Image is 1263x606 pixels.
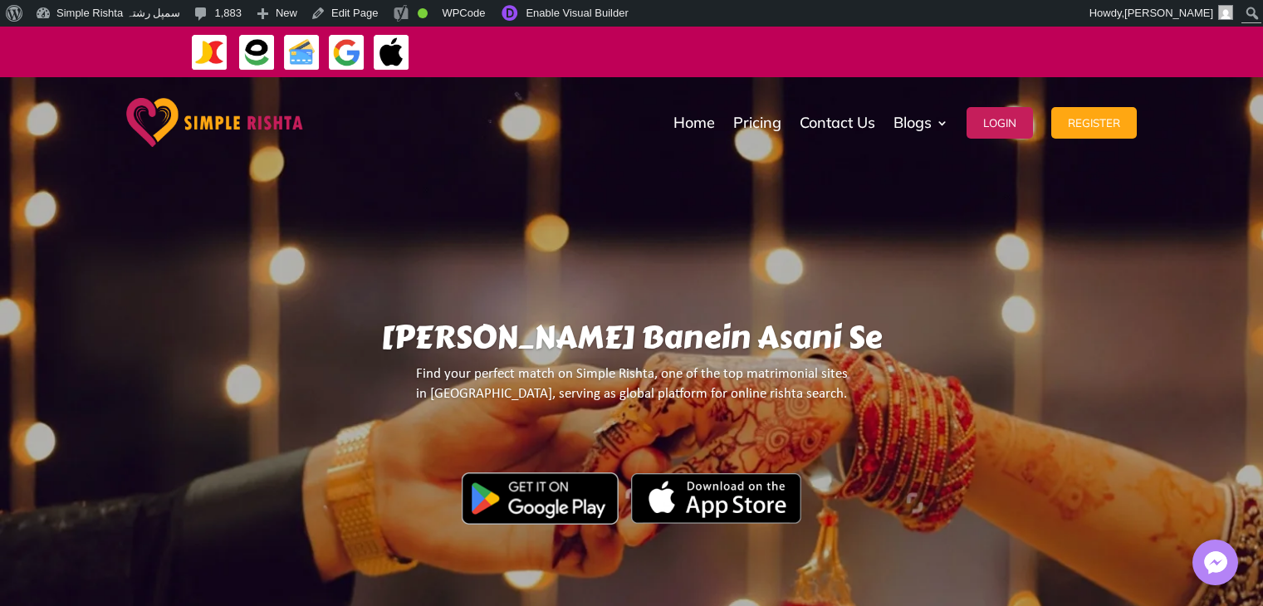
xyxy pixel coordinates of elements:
img: Google Play [462,472,619,524]
a: Contact Us [800,81,875,164]
img: Messenger [1199,546,1232,579]
h1: [PERSON_NAME] Banein Asani Se [164,319,1098,364]
button: Login [967,107,1033,139]
p: Find your perfect match on Simple Rishta, one of the top matrimonial sites in [GEOGRAPHIC_DATA], ... [164,364,1098,418]
img: JazzCash-icon [191,34,228,71]
img: GooglePay-icon [328,34,365,71]
a: Register [1051,81,1137,164]
a: Login [967,81,1033,164]
a: Pricing [733,81,781,164]
a: Home [673,81,715,164]
button: Register [1051,107,1137,139]
div: Good [418,8,428,18]
img: Credit Cards [283,34,321,71]
img: ApplePay-icon [373,34,410,71]
span: [PERSON_NAME] [1124,7,1213,19]
a: Blogs [893,81,948,164]
img: EasyPaisa-icon [238,34,276,71]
